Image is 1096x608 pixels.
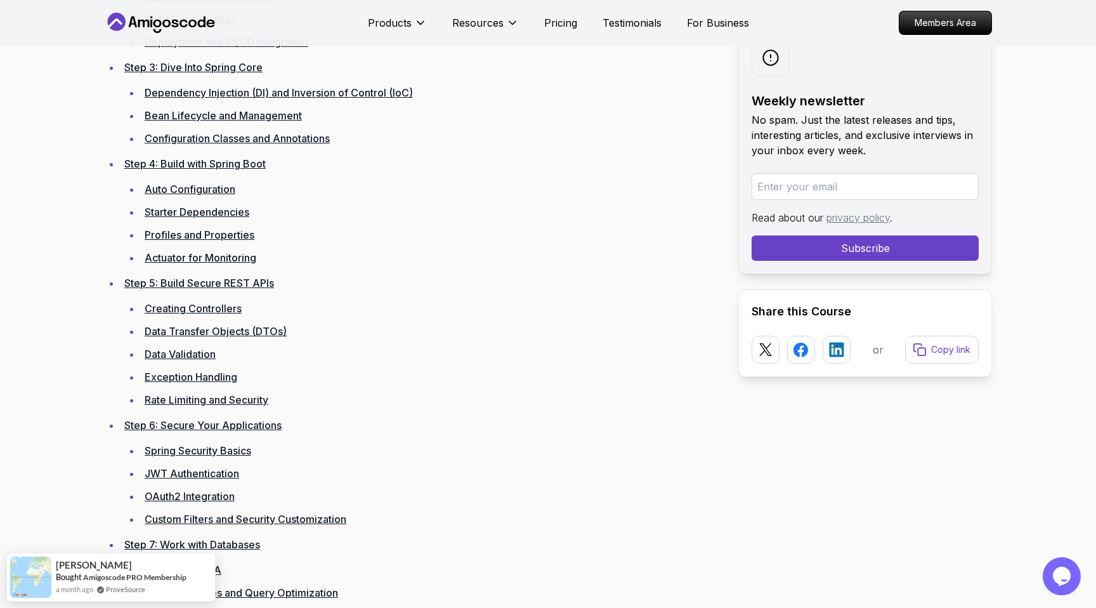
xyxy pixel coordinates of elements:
[603,15,662,30] a: Testimonials
[145,393,268,406] a: Rate Limiting and Security
[899,11,992,35] a: Members Area
[452,15,519,41] button: Resources
[873,342,884,357] p: or
[687,15,749,30] a: For Business
[56,572,82,582] span: Bought
[124,538,260,551] a: Step 7: Work with Databases
[752,210,979,225] p: Read about our .
[368,15,412,30] p: Products
[56,560,132,571] span: [PERSON_NAME]
[752,112,979,158] p: No spam. Just the latest releases and tips, interesting articles, and exclusive interviews in you...
[124,277,274,289] a: Step 5: Build Secure REST APIs
[145,371,237,383] a: Exception Handling
[826,211,890,224] a: privacy policy
[1043,557,1083,595] iframe: chat widget
[124,419,282,432] a: Step 6: Secure Your Applications
[899,11,991,34] p: Members Area
[145,586,338,599] a: Custom Queries and Query Optimization
[145,513,346,525] a: Custom Filters and Security Customization
[145,183,235,195] a: Auto Configuration
[752,173,979,200] input: Enter your email
[752,235,979,261] button: Subscribe
[145,251,256,264] a: Actuator for Monitoring
[145,228,254,241] a: Profiles and Properties
[368,15,427,41] button: Products
[56,584,93,595] span: a month ago
[124,157,266,170] a: Step 4: Build with Spring Boot
[145,490,235,503] a: OAuth2 Integration
[83,572,186,582] a: Amigoscode PRO Membership
[544,15,577,30] a: Pricing
[145,444,251,457] a: Spring Security Basics
[752,92,979,110] h2: Weekly newsletter
[145,132,330,145] a: Configuration Classes and Annotations
[145,109,302,122] a: Bean Lifecycle and Management
[931,343,970,356] p: Copy link
[905,336,979,364] button: Copy link
[752,303,979,321] h2: Share this Course
[10,557,51,598] img: provesource social proof notification image
[145,467,239,480] a: JWT Authentication
[145,348,216,360] a: Data Validation
[145,86,413,99] a: Dependency Injection (DI) and Inversion of Control (IoC)
[452,15,504,30] p: Resources
[124,61,263,74] a: Step 3: Dive Into Spring Core
[106,584,145,595] a: ProveSource
[145,325,287,338] a: Data Transfer Objects (DTOs)
[145,302,242,315] a: Creating Controllers
[145,206,249,218] a: Starter Dependencies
